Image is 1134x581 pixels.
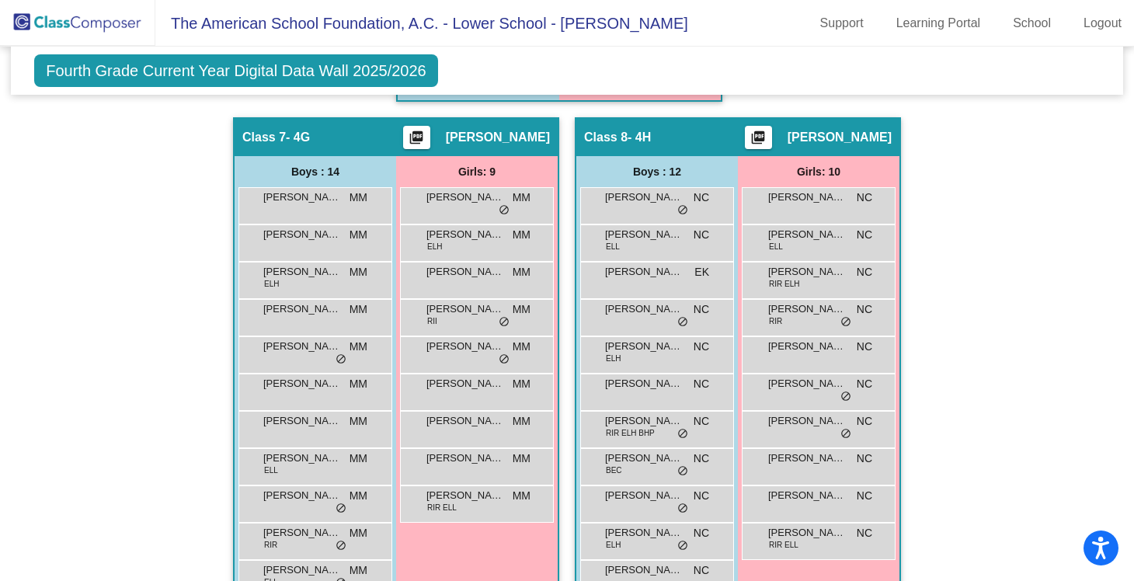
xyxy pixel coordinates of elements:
span: [PERSON_NAME] [426,413,504,429]
span: do_not_disturb_alt [499,353,510,366]
span: do_not_disturb_alt [336,503,346,515]
span: - 4G [286,130,310,145]
div: Boys : 14 [235,156,396,187]
span: NC [857,227,872,243]
span: MM [513,376,530,392]
span: NC [857,264,872,280]
span: do_not_disturb_alt [840,316,851,329]
span: NC [694,339,709,355]
span: [PERSON_NAME] [426,227,504,242]
span: Class 7 [242,130,286,145]
div: Boys : 12 [576,156,738,187]
span: ELH [264,278,279,290]
span: [PERSON_NAME] SAID [605,525,683,541]
span: do_not_disturb_alt [677,540,688,552]
span: RIR ELL [427,502,457,513]
span: do_not_disturb_alt [499,204,510,217]
span: [PERSON_NAME] [768,339,846,354]
span: MM [350,525,367,541]
span: ELH [427,241,442,252]
span: The American School Foundation, A.C. - Lower School - [PERSON_NAME] [155,11,688,36]
span: [PERSON_NAME] [605,488,683,503]
span: NC [857,488,872,504]
mat-icon: picture_as_pdf [749,130,767,151]
span: NC [694,376,709,392]
span: MM [350,264,367,280]
span: NC [694,562,709,579]
span: MM [350,488,367,504]
span: [PERSON_NAME] [426,301,504,317]
span: NC [857,525,872,541]
span: MM [513,227,530,243]
span: [PERSON_NAME] [605,451,683,466]
span: [PERSON_NAME] [426,488,504,503]
span: ELH [606,353,621,364]
span: MM [350,413,367,430]
span: [PERSON_NAME] [768,301,846,317]
span: do_not_disturb_alt [677,503,688,515]
span: MM [350,190,367,206]
span: NC [694,190,709,206]
span: do_not_disturb_alt [336,540,346,552]
span: [PERSON_NAME] [768,376,846,391]
span: MM [513,339,530,355]
a: Learning Portal [884,11,993,36]
span: Class 8 [584,130,628,145]
span: [PERSON_NAME] [263,562,341,578]
span: [PERSON_NAME] [426,190,504,205]
div: Girls: 9 [396,156,558,187]
a: Logout [1071,11,1134,36]
span: [PERSON_NAME] [263,339,341,354]
span: do_not_disturb_alt [677,204,688,217]
span: - 4H [628,130,651,145]
span: [PERSON_NAME] [605,413,683,429]
span: MM [350,376,367,392]
span: NC [857,413,872,430]
span: MM [513,301,530,318]
span: [PERSON_NAME] [605,227,683,242]
button: Print Students Details [403,126,430,149]
span: MM [513,413,530,430]
span: NC [857,339,872,355]
span: do_not_disturb_alt [499,316,510,329]
span: [PERSON_NAME] [605,562,683,578]
span: [PERSON_NAME] [263,264,341,280]
span: [PERSON_NAME] [768,413,846,429]
span: [PERSON_NAME] [426,339,504,354]
span: [PERSON_NAME] [768,488,846,503]
span: do_not_disturb_alt [840,391,851,403]
span: ELL [264,464,278,476]
span: [PERSON_NAME] [605,339,683,354]
span: [PERSON_NAME] [768,525,846,541]
span: [PERSON_NAME] [263,451,341,466]
span: NC [857,301,872,318]
span: MM [513,451,530,467]
span: NC [694,227,709,243]
span: do_not_disturb_alt [840,428,851,440]
span: NC [694,451,709,467]
span: RIR [769,315,782,327]
span: [PERSON_NAME] [263,301,341,317]
span: [PERSON_NAME] [263,413,341,429]
span: [PERSON_NAME] [605,190,683,205]
span: [PERSON_NAME] [PERSON_NAME] [768,451,846,466]
span: NC [694,413,709,430]
span: NC [857,190,872,206]
button: Print Students Details [745,126,772,149]
span: MM [513,488,530,504]
span: [PERSON_NAME] [263,525,341,541]
span: ELH [606,539,621,551]
span: [PERSON_NAME] [446,130,550,145]
div: Girls: 10 [738,156,899,187]
span: do_not_disturb_alt [677,316,688,329]
span: RIR [264,539,277,551]
span: do_not_disturb_alt [677,428,688,440]
span: [PERSON_NAME] [768,264,846,280]
span: Fourth Grade Current Year Digital Data Wall 2025/2026 [34,54,438,87]
span: [PERSON_NAME] [263,190,341,205]
span: NC [694,301,709,318]
span: EK [694,264,709,280]
span: MM [350,562,367,579]
span: [PERSON_NAME] [426,451,504,466]
mat-icon: picture_as_pdf [407,130,426,151]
